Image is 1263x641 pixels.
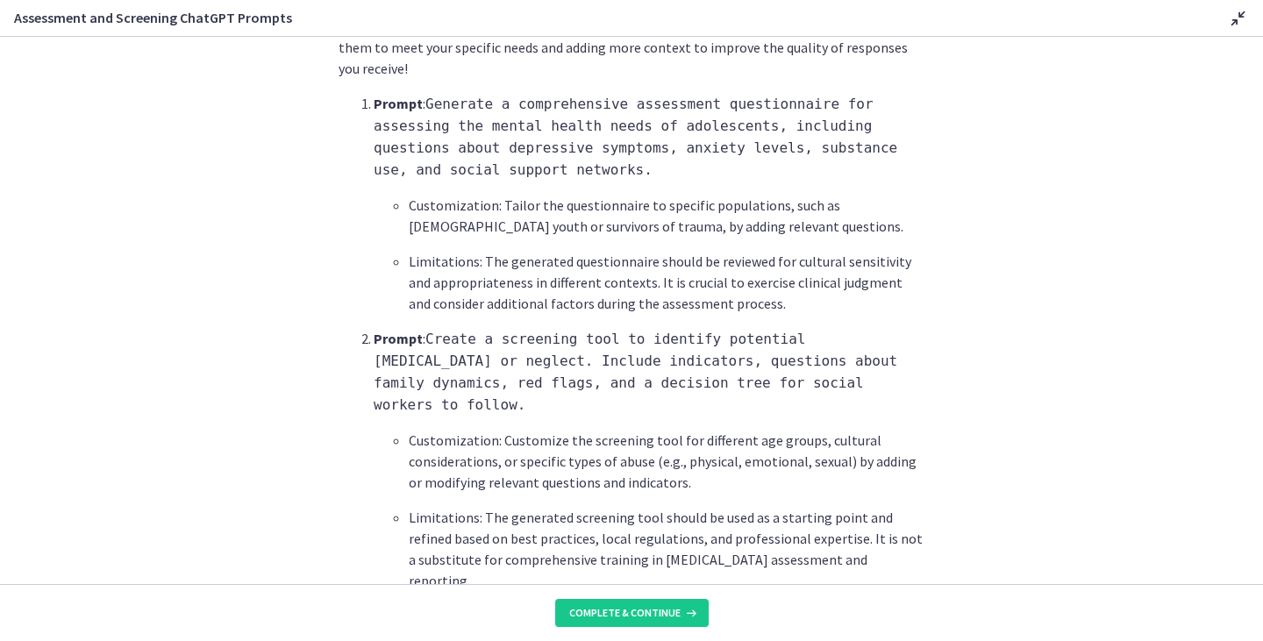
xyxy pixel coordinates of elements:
[14,7,1200,28] h3: Assessment and Screening ChatGPT Prompts
[409,430,924,493] p: Customization: Customize the screening tool for different age groups, cultural considerations, or...
[374,96,897,178] code: Generate a comprehensive assessment questionnaire for assessing the mental health needs of adoles...
[339,16,924,79] p: : These prompts can be copied + pasted into , but we highly suggest customizing them to meet your...
[374,93,924,181] p: :
[374,95,423,112] strong: Prompt
[374,330,423,347] strong: Prompt
[374,331,897,413] code: Create a screening tool to identify potential [MEDICAL_DATA] or neglect. Include indicators, ques...
[555,599,709,627] button: Complete & continue
[409,251,924,314] p: Limitations: The generated questionnaire should be reviewed for cultural sensitivity and appropri...
[374,328,924,416] p: :
[569,606,681,620] span: Complete & continue
[409,195,924,237] p: Customization: Tailor the questionnaire to specific populations, such as [DEMOGRAPHIC_DATA] youth...
[409,507,924,591] p: Limitations: The generated screening tool should be used as a starting point and refined based on...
